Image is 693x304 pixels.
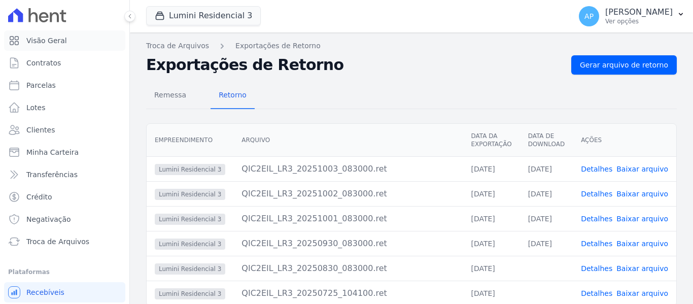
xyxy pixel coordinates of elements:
span: Lumini Residencial 3 [155,189,225,200]
th: Data de Download [520,124,573,157]
span: Retorno [213,85,253,105]
span: Transferências [26,170,78,180]
a: Visão Geral [4,30,125,51]
span: Remessa [148,85,192,105]
a: Lotes [4,97,125,118]
div: QIC2EIL_LR3_20251003_083000.ret [241,163,455,175]
span: Crédito [26,192,52,202]
a: Exportações de Retorno [235,41,321,51]
button: AP [PERSON_NAME] Ver opções [571,2,693,30]
a: Troca de Arquivos [146,41,209,51]
td: [DATE] [463,181,519,206]
th: Data da Exportação [463,124,519,157]
a: Parcelas [4,75,125,95]
a: Gerar arquivo de retorno [571,55,677,75]
h2: Exportações de Retorno [146,56,563,74]
a: Baixar arquivo [616,215,668,223]
a: Baixar arquivo [616,264,668,273]
th: Arquivo [233,124,463,157]
span: Troca de Arquivos [26,237,89,247]
a: Detalhes [581,215,612,223]
td: [DATE] [463,156,519,181]
a: Baixar arquivo [616,289,668,297]
nav: Breadcrumb [146,41,677,51]
a: Baixar arquivo [616,165,668,173]
span: Negativação [26,214,71,224]
a: Retorno [211,83,255,109]
span: Parcelas [26,80,56,90]
span: Lumini Residencial 3 [155,164,225,175]
td: [DATE] [463,231,519,256]
div: Plataformas [8,266,121,278]
button: Lumini Residencial 3 [146,6,261,25]
div: QIC2EIL_LR3_20250830_083000.ret [241,262,455,275]
td: [DATE] [520,206,573,231]
td: [DATE] [463,256,519,281]
span: Lumini Residencial 3 [155,263,225,275]
span: AP [584,13,594,20]
td: [DATE] [520,156,573,181]
a: Contratos [4,53,125,73]
a: Detalhes [581,165,612,173]
span: Lotes [26,103,46,113]
span: Minha Carteira [26,147,79,157]
td: [DATE] [520,181,573,206]
p: Ver opções [605,17,673,25]
a: Negativação [4,209,125,229]
span: Lumini Residencial 3 [155,288,225,299]
th: Empreendimento [147,124,233,157]
a: Detalhes [581,240,612,248]
a: Minha Carteira [4,142,125,162]
a: Recebíveis [4,282,125,302]
nav: Tab selector [146,83,255,109]
span: Lumini Residencial 3 [155,214,225,225]
a: Detalhes [581,289,612,297]
a: Transferências [4,164,125,185]
th: Ações [573,124,676,157]
span: Recebíveis [26,287,64,297]
div: QIC2EIL_LR3_20250930_083000.ret [241,238,455,250]
a: Troca de Arquivos [4,231,125,252]
span: Lumini Residencial 3 [155,239,225,250]
a: Clientes [4,120,125,140]
a: Remessa [146,83,194,109]
a: Detalhes [581,264,612,273]
a: Baixar arquivo [616,240,668,248]
div: QIC2EIL_LR3_20251001_083000.ret [241,213,455,225]
span: Clientes [26,125,55,135]
td: [DATE] [463,206,519,231]
span: Visão Geral [26,36,67,46]
span: Gerar arquivo de retorno [580,60,668,70]
p: [PERSON_NAME] [605,7,673,17]
a: Crédito [4,187,125,207]
div: QIC2EIL_LR3_20250725_104100.ret [241,287,455,299]
a: Baixar arquivo [616,190,668,198]
a: Detalhes [581,190,612,198]
span: Contratos [26,58,61,68]
div: QIC2EIL_LR3_20251002_083000.ret [241,188,455,200]
td: [DATE] [520,231,573,256]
